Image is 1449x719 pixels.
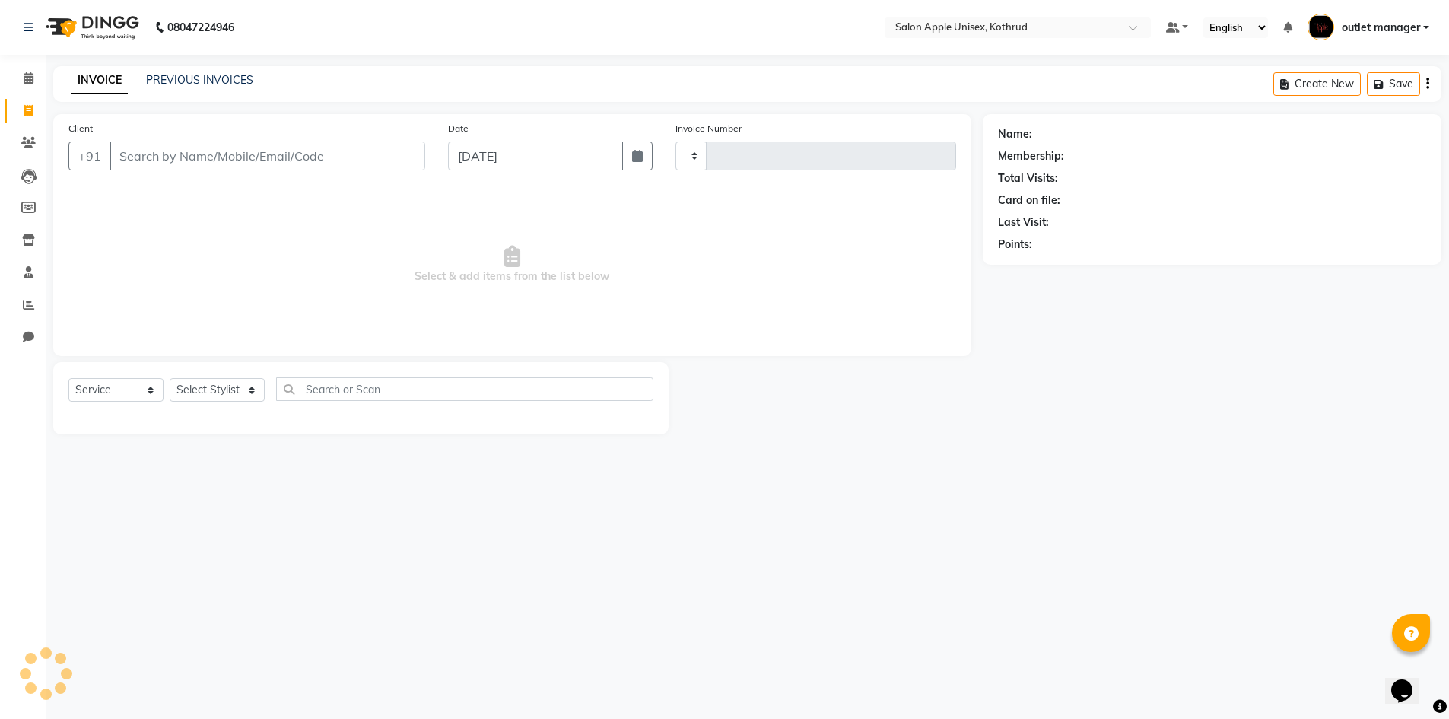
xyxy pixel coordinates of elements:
a: PREVIOUS INVOICES [146,73,253,87]
button: Save [1367,72,1420,96]
img: outlet manager [1308,14,1334,40]
a: INVOICE [71,67,128,94]
div: Card on file: [998,192,1060,208]
label: Date [448,122,469,135]
div: Membership: [998,148,1064,164]
span: Select & add items from the list below [68,189,956,341]
b: 08047224946 [167,6,234,49]
input: Search or Scan [276,377,653,401]
div: Total Visits: [998,170,1058,186]
label: Invoice Number [675,122,742,135]
input: Search by Name/Mobile/Email/Code [110,142,425,170]
button: Create New [1273,72,1361,96]
iframe: chat widget [1385,658,1434,704]
div: Last Visit: [998,215,1049,231]
img: logo [39,6,143,49]
div: Points: [998,237,1032,253]
span: outlet manager [1342,20,1420,36]
div: Name: [998,126,1032,142]
button: +91 [68,142,111,170]
label: Client [68,122,93,135]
